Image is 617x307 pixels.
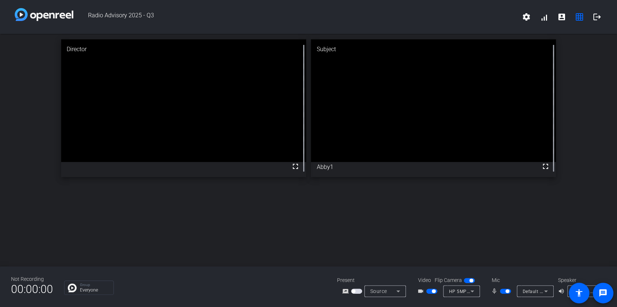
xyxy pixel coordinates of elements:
[15,8,73,21] img: white-gradient.svg
[557,13,566,21] mat-icon: account_box
[593,13,602,21] mat-icon: logout
[80,288,110,292] p: Everyone
[417,287,426,296] mat-icon: videocam_outline
[523,288,608,294] span: Default - Microphone (Realtek(R) Audio)
[575,289,583,297] mat-icon: accessibility
[11,280,53,298] span: 00:00:00
[541,162,550,171] mat-icon: fullscreen
[370,288,387,294] span: Source
[449,288,512,294] span: HP 5MP Camera (05c8:082f)
[342,287,351,296] mat-icon: screen_share_outline
[575,13,584,21] mat-icon: grid_on
[418,276,431,284] span: Video
[558,276,602,284] div: Speaker
[491,287,500,296] mat-icon: mic_none
[484,276,558,284] div: Mic
[291,162,300,171] mat-icon: fullscreen
[522,13,531,21] mat-icon: settings
[68,283,77,292] img: Chat Icon
[311,39,556,59] div: Subject
[535,8,553,26] button: signal_cellular_alt
[435,276,462,284] span: Flip Camera
[11,275,53,283] div: Not Recording
[558,287,567,296] mat-icon: volume_up
[599,289,607,297] mat-icon: message
[80,283,110,287] p: Group
[73,8,518,26] span: Radio Advisory 2025 - Q3
[61,39,306,59] div: Director
[337,276,411,284] div: Present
